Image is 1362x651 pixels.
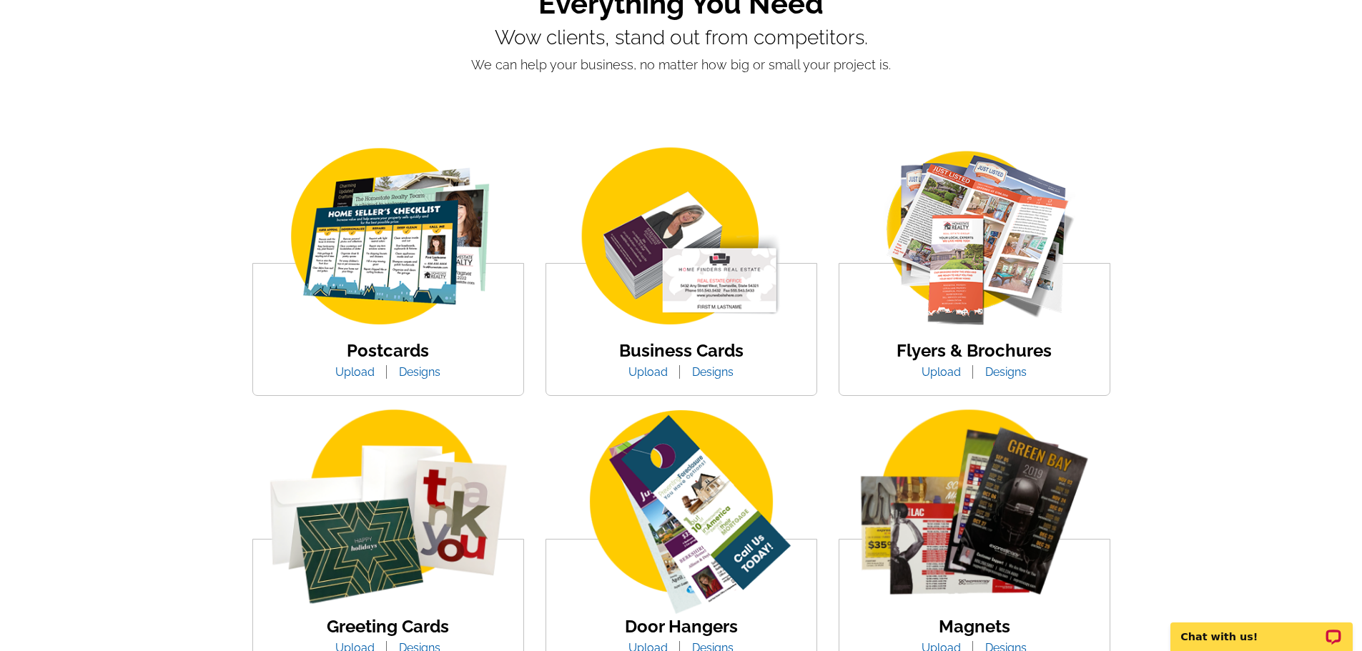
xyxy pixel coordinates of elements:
[546,409,816,618] img: door-hanger-img.png
[253,409,523,618] img: greeting-card.png
[618,365,678,379] a: Upload
[681,365,744,379] a: Designs
[853,144,1096,332] img: flyer-card.png
[325,365,385,379] a: Upload
[388,365,451,379] a: Designs
[1161,606,1362,651] iframe: LiveChat chat widget
[911,365,972,379] a: Upload
[619,340,744,361] a: Business Cards
[625,616,738,637] a: Door Hangers
[897,340,1052,361] a: Flyers & Brochures
[252,55,1110,74] p: We can help your business, no matter how big or small your project is.
[560,144,803,332] img: business-card.png
[974,365,1037,379] a: Designs
[327,616,449,637] a: Greeting Cards
[267,144,510,332] img: img_postcard.png
[839,409,1110,618] img: magnets.png
[939,616,1010,637] a: Magnets
[347,340,429,361] a: Postcards
[252,26,1110,49] p: Wow clients, stand out from competitors.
